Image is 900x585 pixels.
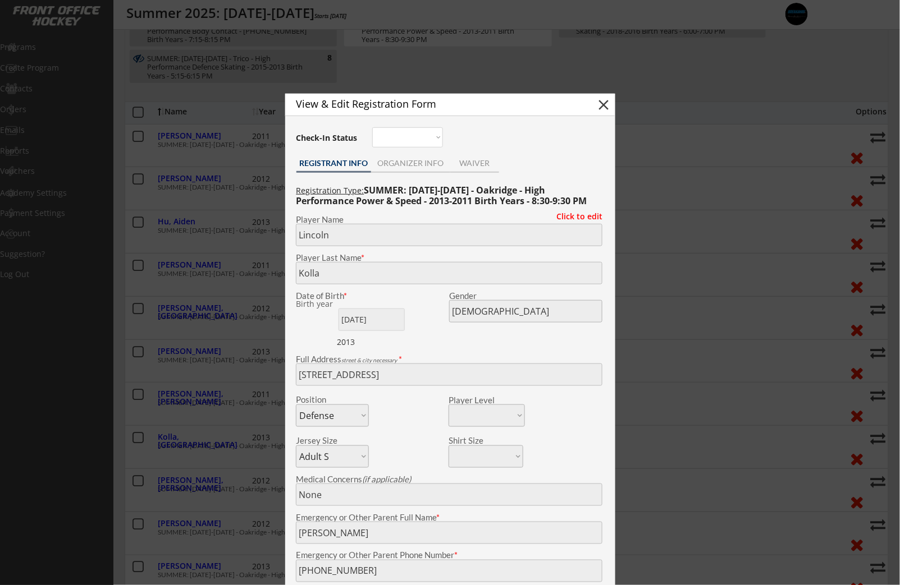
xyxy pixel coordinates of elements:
div: Check-In Status [296,134,360,142]
div: Emergency or Other Parent Full Name [296,513,602,522]
div: We are transitioning the system to collect and store date of birth instead of just birth year to ... [296,300,366,308]
input: Allergies, injuries, etc. [296,483,602,506]
div: View & Edit Registration Form [296,99,576,109]
em: (if applicable) [362,474,411,484]
div: Gender [449,292,602,300]
div: ORGANIZER INFO [371,159,450,167]
strong: SUMMER: [DATE]-[DATE] - Oakridge - High Performance Power & Speed - 2013-2011 Birth Years - 8:30-... [296,184,587,207]
div: Full Address [296,355,602,363]
div: Player Name [296,215,602,224]
div: 2013 [337,337,407,348]
div: Shirt Size [449,436,506,445]
div: Player Level [449,396,525,404]
div: Click to edit [548,213,602,220]
em: street & city necessary [341,357,397,363]
div: Jersey Size [296,436,354,445]
div: Date of Birth [296,292,369,300]
div: Player Last Name [296,254,602,262]
div: REGISTRANT INFO [296,159,371,167]
div: Medical Concerns [296,475,602,483]
div: Position [296,395,354,404]
u: Registration Type: [296,185,364,196]
div: Emergency or Other Parent Phone Number [296,551,602,560]
div: Birth year [296,300,366,308]
div: WAIVER [450,159,499,167]
button: close [595,96,612,113]
input: Street, City, Province/State [296,363,602,386]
